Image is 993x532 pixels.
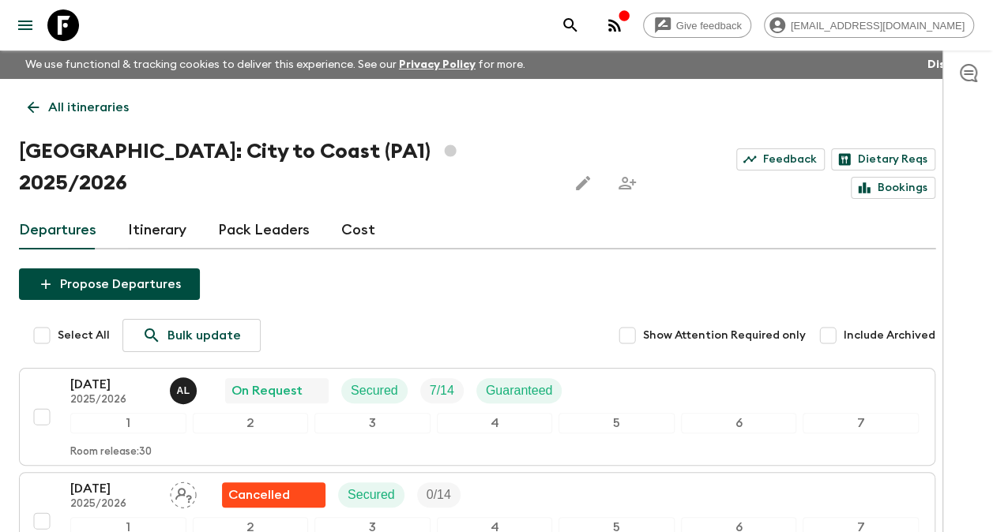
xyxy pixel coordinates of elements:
[70,375,157,394] p: [DATE]
[341,212,375,249] a: Cost
[681,413,797,433] div: 6
[170,377,200,404] button: AL
[222,482,325,508] div: Flash Pack cancellation
[486,381,553,400] p: Guaranteed
[70,394,157,406] p: 2025/2026
[48,98,129,117] p: All itineraries
[170,382,200,395] span: Abdiel Luis
[555,9,586,41] button: search adventures
[399,59,476,70] a: Privacy Policy
[338,482,404,508] div: Secured
[70,446,152,459] p: Room release: 30
[70,413,186,433] div: 1
[58,328,110,343] span: Select All
[611,167,643,199] span: Share this itinerary
[19,92,137,123] a: All itineraries
[19,51,532,79] p: We use functional & tracking cookies to deliver this experience. See our for more.
[420,378,464,403] div: Trip Fill
[70,479,157,498] p: [DATE]
[167,326,241,345] p: Bulk update
[923,54,974,76] button: Dismiss
[831,148,935,170] a: Dietary Reqs
[19,212,96,249] a: Departures
[9,9,41,41] button: menu
[417,482,461,508] div: Trip Fill
[348,485,395,504] p: Secured
[19,368,935,466] button: [DATE]2025/2026Abdiel LuisOn RequestSecuredTrip FillGuaranteed1234567Room release:30
[782,20,973,32] span: [EMAIL_ADDRESS][DOMAIN_NAME]
[803,413,919,433] div: 7
[170,486,197,499] span: Assign pack leader
[231,381,303,400] p: On Request
[668,20,750,32] span: Give feedback
[19,268,200,300] button: Propose Departures
[643,13,751,38] a: Give feedback
[228,485,290,504] p: Cancelled
[844,328,935,343] span: Include Archived
[70,498,157,511] p: 2025/2026
[314,413,431,433] div: 3
[19,136,555,199] h1: [GEOGRAPHIC_DATA]: City to Coast (PA1) 2025/2026
[736,148,825,170] a: Feedback
[567,167,599,199] button: Edit this itinerary
[427,485,451,504] p: 0 / 14
[341,378,408,403] div: Secured
[643,328,806,343] span: Show Attention Required only
[430,381,454,400] p: 7 / 14
[559,413,675,433] div: 5
[764,13,974,38] div: [EMAIL_ADDRESS][DOMAIN_NAME]
[176,384,190,397] p: A L
[437,413,553,433] div: 4
[128,212,186,249] a: Itinerary
[851,177,935,199] a: Bookings
[193,413,309,433] div: 2
[218,212,310,249] a: Pack Leaders
[351,381,398,400] p: Secured
[122,319,261,352] a: Bulk update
